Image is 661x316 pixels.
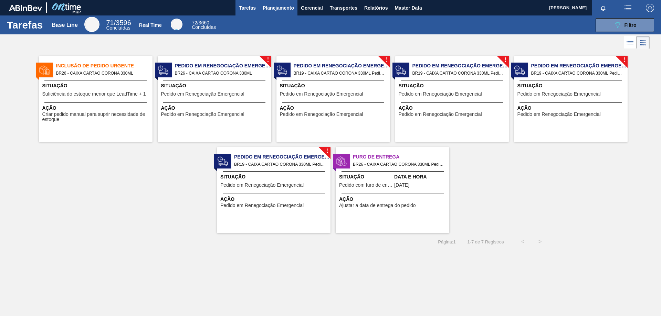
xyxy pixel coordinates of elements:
[517,112,601,117] span: Pedido em Renegociação Emergencial
[52,22,78,28] div: Base Line
[192,20,209,25] span: / 3660
[294,69,385,77] span: BR19 - CAIXA CARTÃO CORONA 330ML Pedido - 2015016
[336,156,347,166] img: status
[234,153,330,161] span: Pedido em Renegociação Emergencial
[84,17,99,32] div: Base Line
[42,105,151,112] span: Ação
[277,65,287,75] img: status
[139,22,162,28] div: Real Time
[234,161,325,168] span: BR19 - CAIXA CARTÃO CORONA 330ML Pedido - 2015019
[39,65,50,75] img: status
[399,112,482,117] span: Pedido em Renegociação Emergencial
[399,91,482,97] span: Pedido em Renegociação Emergencial
[220,173,329,181] span: Situação
[330,4,357,12] span: Transportes
[394,173,448,181] span: Data e Hora
[192,24,216,30] span: Concluídas
[9,5,42,11] img: TNhmsLtSVTkK8tSr43FrP2fwEKptu5GPRR3wAAAABJRU5ErkJggg==
[56,62,153,69] span: Inclusão de Pedido Urgente
[596,18,654,32] button: Filtro
[412,62,509,69] span: Pedido em Renegociação Emergencial
[395,4,422,12] span: Master Data
[394,183,409,188] span: 20/09/2025,
[218,156,228,166] img: status
[514,233,532,250] button: <
[532,233,549,250] button: >
[517,105,626,112] span: Ação
[294,62,390,69] span: Pedido em Renegociação Emergencial
[42,112,151,122] span: Criar pedido manual para suprir necessidade de estoque
[158,65,168,75] img: status
[42,82,151,89] span: Situação
[192,21,216,30] div: Real Time
[175,62,271,69] span: Pedido em Renegociação Emergencial
[161,112,244,117] span: Pedido em Renegociação Emergencial
[339,173,392,181] span: Situação
[386,57,388,63] span: !
[161,105,270,112] span: Ação
[239,4,256,12] span: Tarefas
[623,57,625,63] span: !
[56,69,147,77] span: BR26 - CAIXA CARTÃO CORONA 330ML
[42,91,146,97] span: Suficiência do estoque menor que LeadTime + 1
[263,4,294,12] span: Planejamento
[399,82,507,89] span: Situação
[220,196,329,203] span: Ação
[280,82,388,89] span: Situação
[301,4,323,12] span: Gerencial
[171,19,182,30] div: Real Time
[326,149,328,154] span: !
[353,153,449,161] span: Furo de Entrega
[531,62,628,69] span: Pedido em Renegociação Emergencial
[106,19,114,26] span: 71
[339,203,416,208] span: Ajustar a data de entrega do pedido
[504,57,506,63] span: !
[161,82,270,89] span: Situação
[438,239,455,244] span: Página : 1
[106,20,131,30] div: Base Line
[192,20,197,25] span: 72
[339,183,392,188] span: Pedido com furo de entrega
[637,36,650,49] div: Visão em Cards
[399,105,507,112] span: Ação
[517,82,626,89] span: Situação
[531,69,622,77] span: BR19 - CAIXA CARTÃO CORONA 330ML Pedido - 2015018
[625,22,637,28] span: Filtro
[592,3,614,13] button: Notificações
[517,91,601,97] span: Pedido em Renegociação Emergencial
[7,21,43,29] h1: Tarefas
[353,161,444,168] span: BR26 - CAIXA CARTÃO CORONA 330ML Pedido - 2033339
[514,65,525,75] img: status
[646,4,654,12] img: Logout
[624,36,637,49] div: Visão em Lista
[220,203,304,208] span: Pedido em Renegociação Emergencial
[364,4,388,12] span: Relatórios
[339,196,448,203] span: Ação
[280,105,388,112] span: Ação
[106,25,130,31] span: Concluídas
[106,19,131,26] span: / 3596
[466,239,504,244] span: 1 - 7 de 7 Registros
[220,183,304,188] span: Pedido em Renegociação Emergencial
[280,112,363,117] span: Pedido em Renegociação Emergencial
[175,69,266,77] span: BR26 - CAIXA CARTÃO CORONA 330ML
[624,4,632,12] img: userActions
[396,65,406,75] img: status
[412,69,503,77] span: BR19 - CAIXA CARTÃO CORONA 330ML Pedido - 2015017
[161,91,244,97] span: Pedido em Renegociação Emergencial
[280,91,363,97] span: Pedido em Renegociação Emergencial
[267,57,269,63] span: !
